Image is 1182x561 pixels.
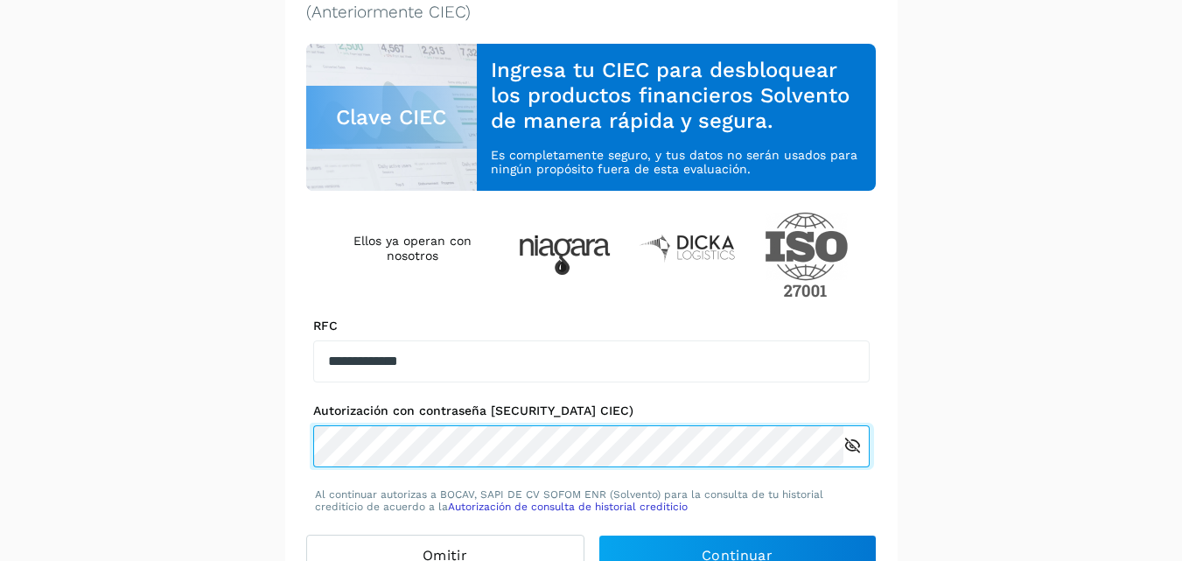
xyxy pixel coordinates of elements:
[334,234,491,263] h4: Ellos ya operan con nosotros
[491,58,862,133] h3: Ingresa tu CIEC para desbloquear los productos financieros Solvento de manera rápida y segura.
[765,212,849,298] img: ISO
[306,86,478,149] div: Clave CIEC
[313,403,870,418] label: Autorización con contraseña [SECURITY_DATA] CIEC)
[491,148,862,178] p: Es completamente seguro, y tus datos no serán usados para ningún propósito fuera de esta evaluación.
[448,501,688,513] a: Autorización de consulta de historial crediticio
[306,3,877,23] p: (Anteriormente CIEC)
[315,488,868,514] p: Al continuar autorizas a BOCAV, SAPI DE CV SOFOM ENR (Solvento) para la consulta de tu historial ...
[639,233,737,263] img: Dicka logistics
[313,319,870,333] label: RFC
[519,235,611,275] img: Niagara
